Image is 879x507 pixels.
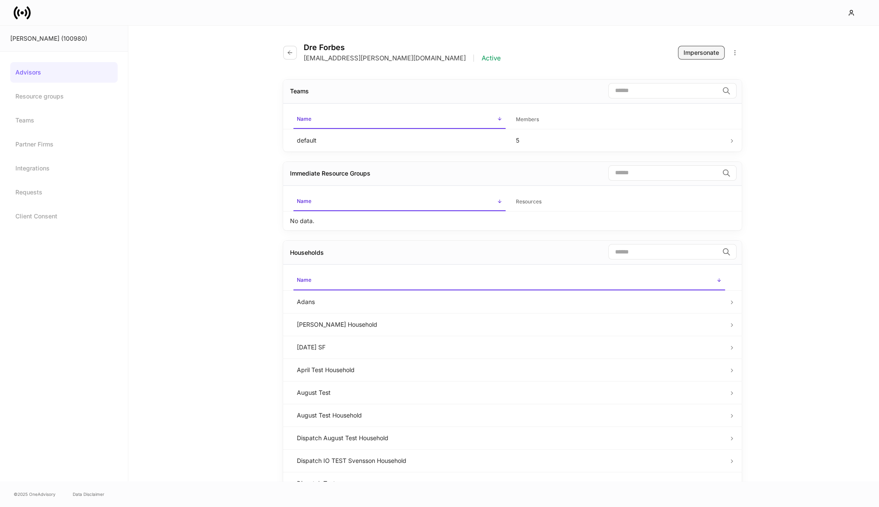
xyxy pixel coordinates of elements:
button: Impersonate [678,46,725,60]
td: August Test [290,381,728,404]
span: Resources [512,193,725,211]
td: Adans [290,290,728,313]
span: © 2025 OneAdvisory [14,491,56,498]
td: April Test Household [290,358,728,381]
td: [PERSON_NAME] Household [290,313,728,336]
a: Advisors [10,62,118,83]
p: | [473,54,475,63]
td: default [290,129,509,152]
h6: Name [297,115,311,123]
div: [PERSON_NAME] (100980) [10,34,118,43]
span: Name [293,193,506,211]
span: Name [293,271,725,290]
a: Teams [10,110,118,131]
div: Impersonate [684,48,719,57]
td: Dispatch August Test Household [290,426,728,449]
td: Dispatch IO TEST Svensson Household [290,449,728,472]
a: Requests [10,182,118,203]
div: Immediate Resource Groups [290,169,370,178]
p: No data. [290,217,314,225]
h6: Resources [516,197,542,206]
p: Active [482,54,501,63]
td: Dispatch Test [290,472,728,495]
td: August Test Household [290,404,728,426]
h6: Name [297,276,311,284]
h6: Name [297,197,311,205]
div: Teams [290,87,309,95]
span: Name [293,110,506,129]
td: [DATE] SF [290,336,728,358]
h6: Members [516,115,539,123]
p: [EMAIL_ADDRESS][PERSON_NAME][DOMAIN_NAME] [304,54,466,63]
td: 5 [509,129,728,152]
a: Client Consent [10,206,118,227]
a: Data Disclaimer [73,491,104,498]
span: Members [512,111,725,128]
a: Resource groups [10,86,118,107]
h4: Dre Forbes [304,43,501,52]
div: Households [290,248,324,257]
a: Partner Firms [10,134,118,155]
a: Integrations [10,158,118,179]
